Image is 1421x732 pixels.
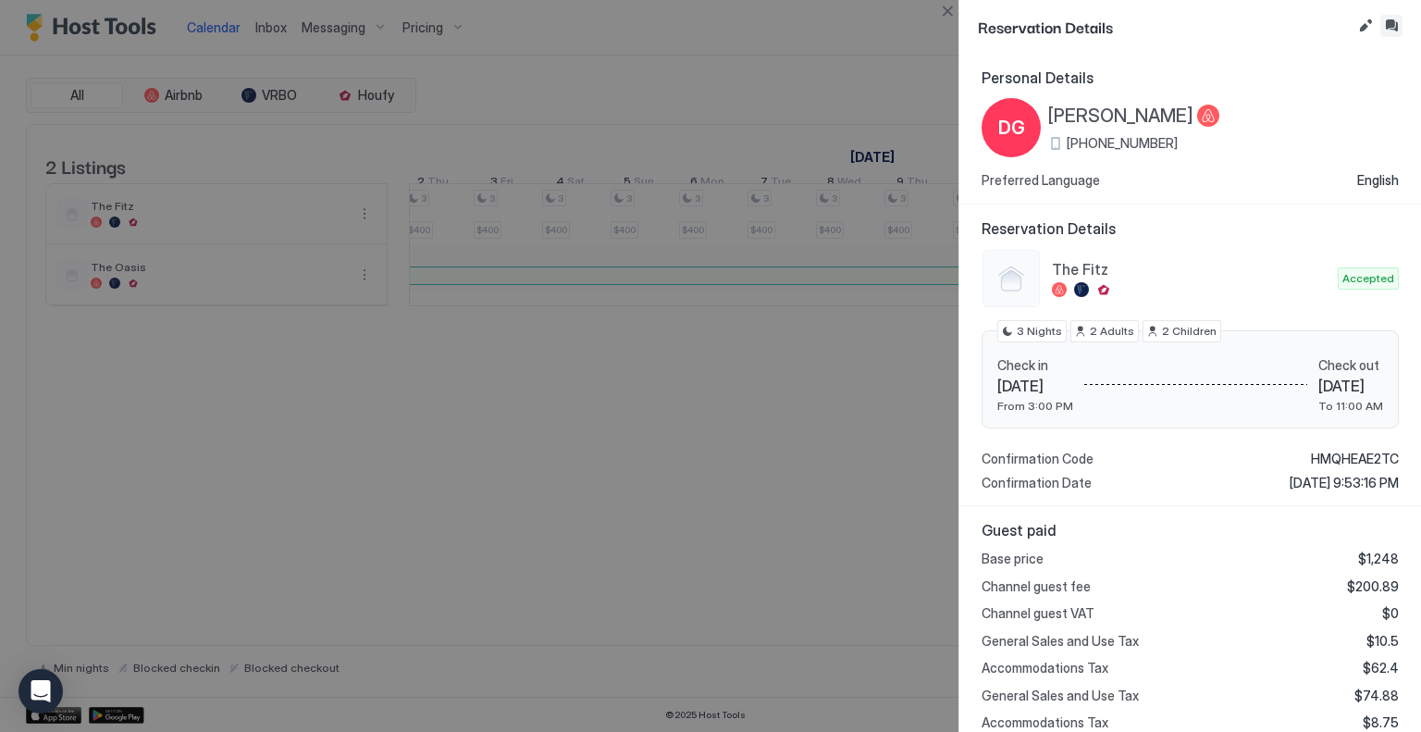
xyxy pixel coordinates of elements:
[982,451,1094,467] span: Confirmation Code
[1162,323,1217,340] span: 2 Children
[1363,660,1399,676] span: $62.4
[1318,399,1383,413] span: To 11:00 AM
[1318,377,1383,395] span: [DATE]
[982,605,1094,622] span: Channel guest VAT
[982,714,1108,731] span: Accommodations Tax
[982,551,1044,567] span: Base price
[1382,605,1399,622] span: $0
[982,68,1399,87] span: Personal Details
[982,219,1399,238] span: Reservation Details
[1318,357,1383,374] span: Check out
[982,521,1399,540] span: Guest paid
[982,660,1108,676] span: Accommodations Tax
[1090,323,1134,340] span: 2 Adults
[1342,270,1394,287] span: Accepted
[1290,475,1399,491] span: [DATE] 9:53:16 PM
[998,114,1025,142] span: DG
[982,172,1100,189] span: Preferred Language
[1311,451,1399,467] span: HMQHEAE2TC
[997,399,1073,413] span: From 3:00 PM
[1017,323,1062,340] span: 3 Nights
[982,578,1091,595] span: Channel guest fee
[982,688,1139,704] span: General Sales and Use Tax
[1363,714,1399,731] span: $8.75
[1067,135,1178,152] span: [PHONE_NUMBER]
[978,15,1351,38] span: Reservation Details
[982,475,1092,491] span: Confirmation Date
[1380,15,1402,37] button: Inbox
[1048,105,1193,128] span: [PERSON_NAME]
[1347,578,1399,595] span: $200.89
[982,633,1139,650] span: General Sales and Use Tax
[19,669,63,713] div: Open Intercom Messenger
[997,377,1073,395] span: [DATE]
[1358,551,1399,567] span: $1,248
[1052,260,1330,279] span: The Fitz
[1366,633,1399,650] span: $10.5
[997,357,1073,374] span: Check in
[1357,172,1399,189] span: English
[1354,688,1399,704] span: $74.88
